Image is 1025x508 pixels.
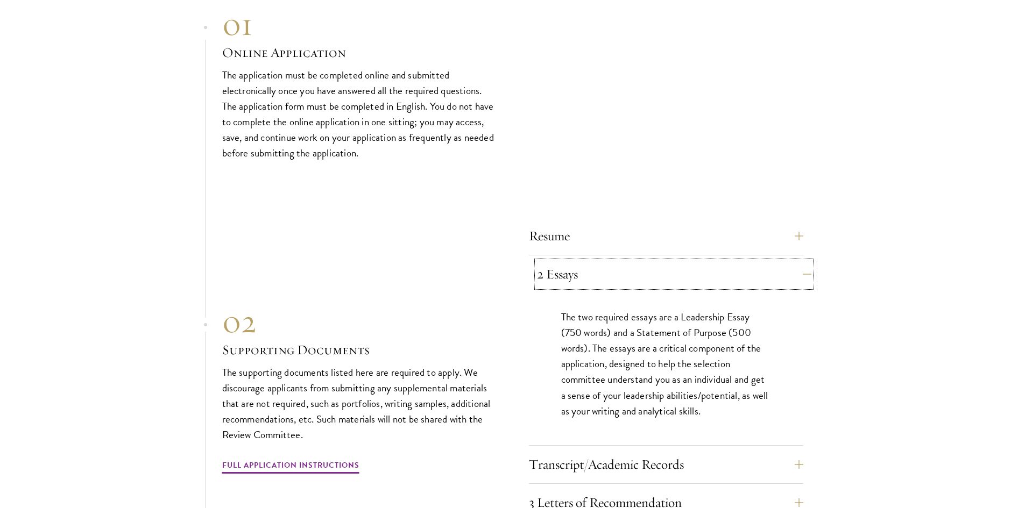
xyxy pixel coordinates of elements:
[222,44,497,62] h3: Online Application
[561,309,771,418] p: The two required essays are a Leadership Essay (750 words) and a Statement of Purpose (500 words)...
[222,364,497,442] p: The supporting documents listed here are required to apply. We discourage applicants from submitt...
[222,302,497,341] div: 02
[537,261,811,287] button: 2 Essays
[222,67,497,161] p: The application must be completed online and submitted electronically once you have answered all ...
[529,452,803,477] button: Transcript/Academic Records
[222,5,497,44] div: 01
[222,459,359,475] a: Full Application Instructions
[529,223,803,249] button: Resume
[222,341,497,359] h3: Supporting Documents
